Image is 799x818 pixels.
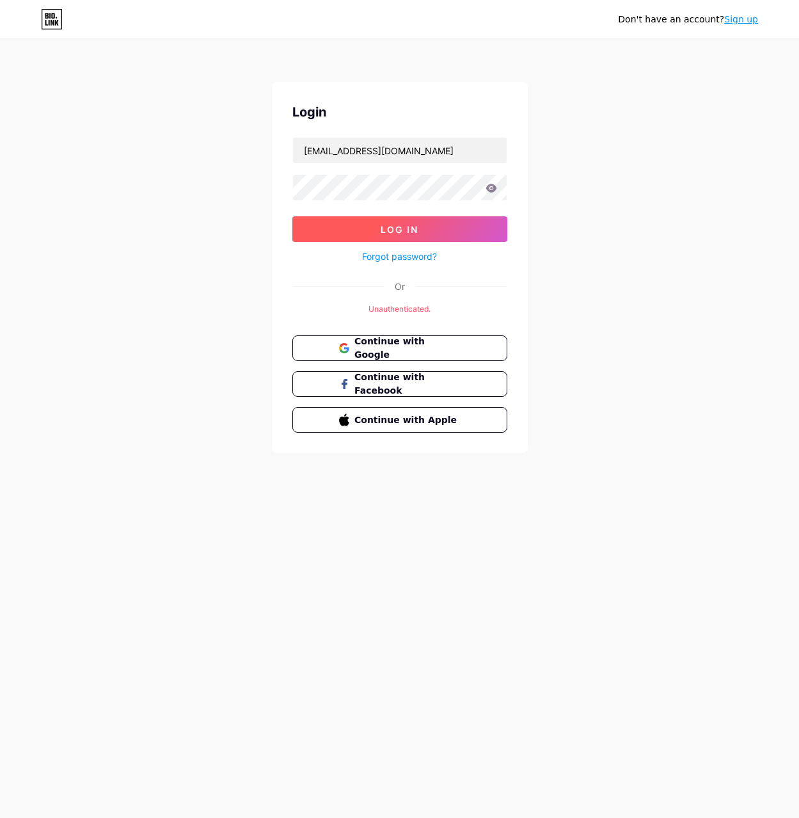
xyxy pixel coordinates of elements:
[292,102,507,122] div: Login
[292,407,507,433] button: Continue with Apple
[618,13,758,26] div: Don't have an account?
[362,250,437,263] a: Forgot password?
[395,280,405,293] div: Or
[354,371,460,397] span: Continue with Facebook
[292,335,507,361] button: Continue with Google
[381,224,418,235] span: Log In
[292,371,507,397] button: Continue with Facebook
[354,335,460,362] span: Continue with Google
[292,216,507,242] button: Log In
[354,413,460,427] span: Continue with Apple
[293,138,507,163] input: Username
[292,303,507,315] div: Unauthenticated.
[724,14,758,24] a: Sign up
